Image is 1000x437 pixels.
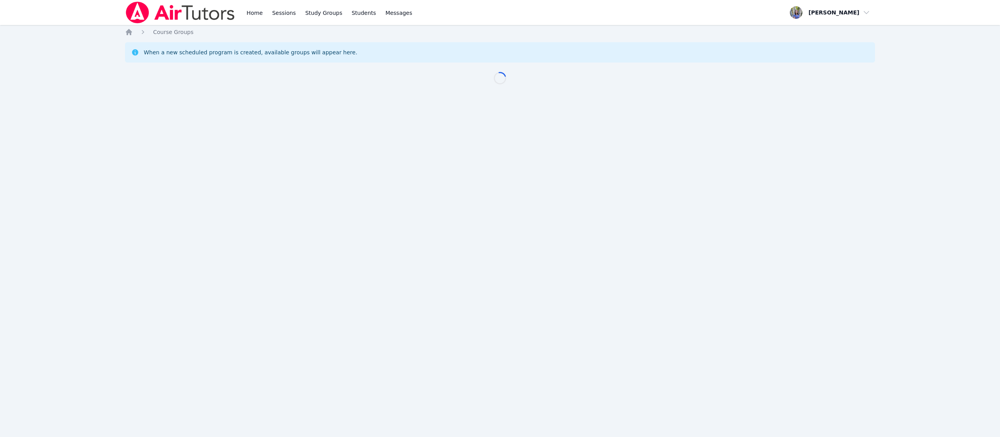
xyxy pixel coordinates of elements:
[125,28,875,36] nav: Breadcrumb
[125,2,236,23] img: Air Tutors
[153,29,193,35] span: Course Groups
[153,28,193,36] a: Course Groups
[386,9,412,17] span: Messages
[144,48,357,56] div: When a new scheduled program is created, available groups will appear here.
